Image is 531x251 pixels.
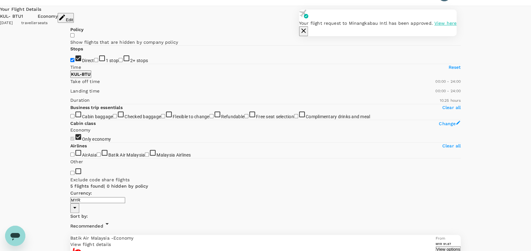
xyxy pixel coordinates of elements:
span: 00:00 - 24:00 [435,79,461,84]
iframe: Button to launch messaging window [5,226,25,246]
p: Clear all [442,143,461,149]
input: Direct [70,58,74,62]
input: 1 stop [94,58,98,62]
span: - [111,235,113,241]
span: 1 stop [106,58,119,63]
input: Refundable [209,114,214,118]
input: 2+ stops [118,58,123,62]
span: 2+ stops [130,58,148,63]
span: Currency : [70,190,92,196]
input: Checked baggage [113,114,117,118]
span: Recommended [70,223,103,228]
p: KUL - BTU [71,71,91,77]
div: seats [38,20,58,26]
h6: MYR 91.87 [436,242,461,246]
p: Exclude code share flights [70,177,461,183]
input: Complimentary drinks and meal [294,114,298,118]
p: View flight details [70,241,436,248]
span: Change [439,121,456,126]
p: Economy [70,127,461,133]
span: Only economy [82,137,111,142]
span: 10.25 hours [439,98,461,103]
span: Batik Air Malaysia [108,152,145,158]
span: Direct [82,58,94,63]
input: Exclude code share flights [70,171,74,175]
input: Cabin baggage [70,114,74,118]
span: Refundable [221,114,245,119]
span: View here [434,21,457,26]
p: Other [70,158,83,165]
p: Reset [448,64,461,70]
p: Duration [70,97,90,103]
span: Cabin baggage [82,114,113,119]
span: From [436,236,445,241]
p: Landing time [70,88,99,94]
input: Free seat selection [244,114,248,118]
div: 1 [21,13,37,20]
p: Clear all [442,104,461,111]
strong: Stops [70,46,83,51]
div: 5 flights found | 0 hidden by policy [70,183,461,190]
span: Batik Air Malaysia [70,235,111,241]
strong: Cabin class [70,121,96,126]
span: Your flight request to Minangkabau Intl has been approved. [299,21,433,26]
input: AirAsia [70,152,74,157]
p: Show flights that are hidden by company policy [70,39,461,45]
p: Policy [70,26,84,33]
input: Batik Air Malaysia [97,152,101,157]
button: Open [70,203,79,213]
span: Checked baggage [125,114,161,119]
span: Complimentary drinks and meal [306,114,370,119]
span: 00:00 - 24:00 [435,89,461,93]
img: flight-approved [299,10,308,18]
input: Malaysia Airlines [145,152,149,157]
strong: Business trip essentials [70,105,123,110]
input: Flexible to change [161,114,165,118]
span: Economy [113,235,133,241]
p: Time [70,64,81,70]
span: Free seat selection [256,114,294,119]
input: Only economy [70,137,74,141]
span: Sort by : [70,214,88,219]
div: traveller [21,20,37,26]
span: Flexible to change [173,114,209,119]
strong: Airlines [70,143,87,148]
span: Malaysia Airlines [157,152,191,158]
span: AirAsia [82,152,97,158]
button: Edit [58,13,74,23]
p: Take off time [70,78,100,85]
div: Economy [38,13,58,20]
